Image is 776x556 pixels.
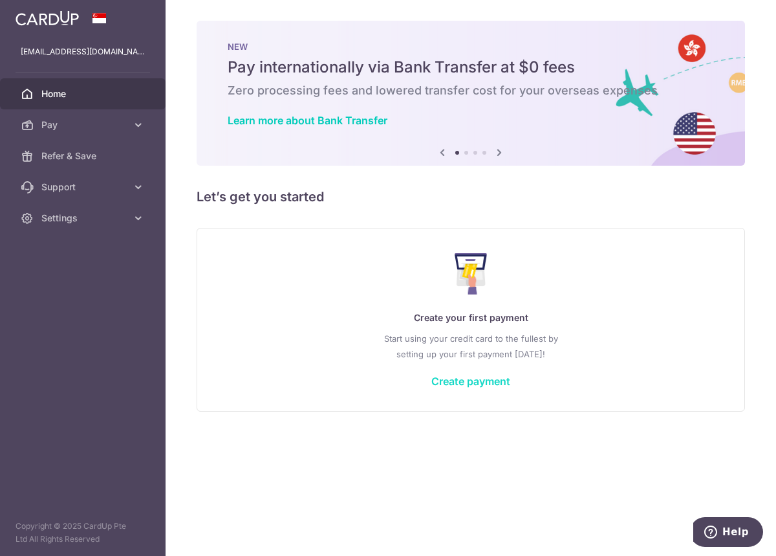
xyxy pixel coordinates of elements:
[228,114,387,127] a: Learn more about Bank Transfer
[223,331,718,362] p: Start using your credit card to the fullest by setting up your first payment [DATE]!
[431,375,510,388] a: Create payment
[41,87,127,100] span: Home
[41,212,127,225] span: Settings
[41,118,127,131] span: Pay
[41,150,127,162] span: Refer & Save
[455,253,488,295] img: Make Payment
[21,45,145,58] p: [EMAIL_ADDRESS][DOMAIN_NAME]
[228,41,714,52] p: NEW
[16,10,79,26] img: CardUp
[197,186,745,207] h5: Let’s get you started
[41,181,127,194] span: Support
[223,310,718,326] p: Create your first payment
[197,21,745,166] img: Bank transfer banner
[228,83,714,98] h6: Zero processing fees and lowered transfer cost for your overseas expenses
[228,57,714,78] h5: Pay internationally via Bank Transfer at $0 fees
[693,517,763,550] iframe: Opens a widget where you can find more information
